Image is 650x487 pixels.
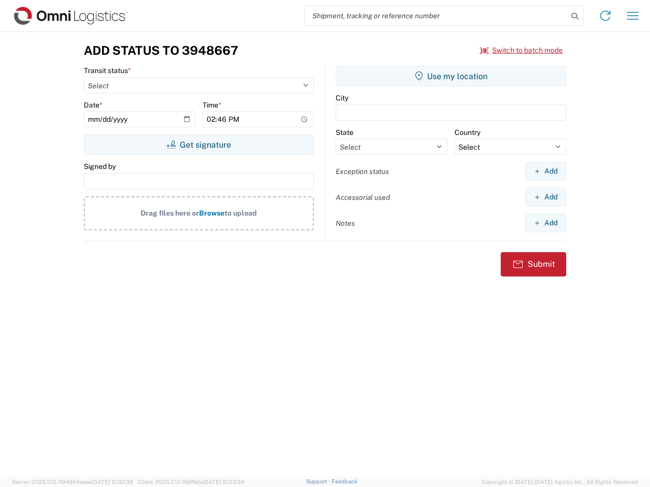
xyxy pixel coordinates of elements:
[12,479,133,485] span: Server: 2025.17.0-1194904eeae
[454,128,480,137] label: Country
[84,100,103,110] label: Date
[525,188,566,206] button: Add
[306,478,332,484] a: Support
[525,214,566,232] button: Add
[203,479,244,485] span: [DATE] 10:23:34
[84,43,238,58] h3: Add Status to 3948667
[336,93,348,102] label: City
[480,42,563,59] button: Switch to batch mode
[336,128,353,137] label: State
[336,167,389,176] label: Exception status
[84,162,116,171] label: Signed by
[84,134,314,155] button: Get signature
[138,479,244,485] span: Client: 2025.17.0-159f9de
[305,6,568,25] input: Shipment, tracking or reference number
[203,100,221,110] label: Time
[501,252,566,276] button: Submit
[525,162,566,181] button: Add
[199,209,224,217] span: Browse
[336,219,355,228] label: Notes
[336,193,390,202] label: Accessorial used
[224,209,257,217] span: to upload
[84,66,131,75] label: Transit status
[92,479,133,485] span: [DATE] 10:32:38
[336,66,566,86] button: Use my location
[481,477,638,486] span: Copyright © [DATE]-[DATE] Agistix Inc., All Rights Reserved
[332,478,357,484] a: Feedback
[141,209,199,217] span: Drag files here or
